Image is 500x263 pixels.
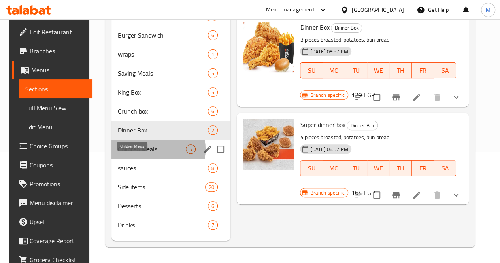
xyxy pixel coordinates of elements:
[345,160,367,176] button: TU
[370,65,386,76] span: WE
[412,160,434,176] button: FR
[323,62,345,78] button: MO
[208,51,217,58] span: 1
[206,184,217,191] span: 20
[326,65,342,76] span: MO
[111,121,230,140] div: Dinner Box2
[118,163,208,173] span: sauces
[186,146,195,153] span: 5
[331,23,362,32] span: Dinner Box
[323,160,345,176] button: MO
[111,45,230,64] div: wraps1
[30,160,86,170] span: Coupons
[392,65,408,76] span: TH
[243,119,294,170] img: Super dinner box
[208,127,217,134] span: 2
[208,87,218,97] div: items
[208,220,218,230] div: items
[208,70,217,77] span: 5
[300,119,345,131] span: Super dinner box
[111,140,230,159] div: Children Meals5edit
[486,6,491,14] span: M
[118,68,208,78] span: Saving Meals
[12,155,92,174] a: Coupons
[118,30,208,40] span: Burger Sandwich
[387,185,406,204] button: Branch-specific-item
[304,163,319,174] span: SU
[352,6,404,14] div: [GEOGRAPHIC_DATA]
[348,163,364,174] span: TU
[25,103,86,113] span: Full Menu View
[202,143,214,155] button: edit
[12,136,92,155] a: Choice Groups
[30,141,86,151] span: Choice Groups
[347,121,377,130] span: Dinner Box
[389,62,411,78] button: TH
[300,160,323,176] button: SU
[368,89,385,106] span: Select to update
[12,212,92,231] a: Upsell
[208,165,217,172] span: 8
[307,48,351,55] span: [DATE] 08:57 PM
[307,189,347,197] span: Branch specific
[349,185,368,204] button: sort-choices
[111,4,230,238] nav: Menu sections
[434,160,456,176] button: SA
[30,46,86,56] span: Branches
[118,201,208,211] span: Desserts
[389,160,411,176] button: TH
[447,185,466,204] button: show more
[118,106,208,116] span: Crunch box
[367,160,389,176] button: WE
[367,62,389,78] button: WE
[326,163,342,174] span: MO
[30,179,86,189] span: Promotions
[19,117,92,136] a: Edit Menu
[243,22,294,72] img: Dinner Box
[348,65,364,76] span: TU
[368,187,385,203] span: Select to update
[12,61,92,79] a: Menus
[19,79,92,98] a: Sections
[208,163,218,173] div: items
[111,178,230,197] div: Side items20
[118,87,208,97] span: King Box
[447,88,466,107] button: show more
[208,125,218,135] div: items
[111,197,230,216] div: Desserts6
[349,88,368,107] button: sort-choices
[345,62,367,78] button: TU
[118,144,186,154] span: Children Meals
[12,23,92,42] a: Edit Restaurant
[208,89,217,96] span: 5
[111,64,230,83] div: Saving Meals5
[300,132,456,142] p: 4 pieces broasted, potatoes, bun bread
[25,84,86,94] span: Sections
[25,122,86,132] span: Edit Menu
[118,49,208,59] div: wraps
[451,190,461,200] svg: Show Choices
[300,21,329,33] span: Dinner Box
[387,88,406,107] button: Branch-specific-item
[19,98,92,117] a: Full Menu View
[392,163,408,174] span: TH
[307,91,347,99] span: Branch specific
[111,216,230,235] div: Drinks7
[118,125,208,135] span: Dinner Box
[12,42,92,61] a: Branches
[415,65,431,76] span: FR
[428,185,447,204] button: delete
[300,35,456,45] p: 3 pieces broasted, potatoes, bun bread
[451,93,461,102] svg: Show Choices
[331,23,362,33] div: Dinner Box
[370,163,386,174] span: WE
[12,231,92,250] a: Coverage Report
[415,163,431,174] span: FR
[12,193,92,212] a: Menu disclaimer
[30,27,86,37] span: Edit Restaurant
